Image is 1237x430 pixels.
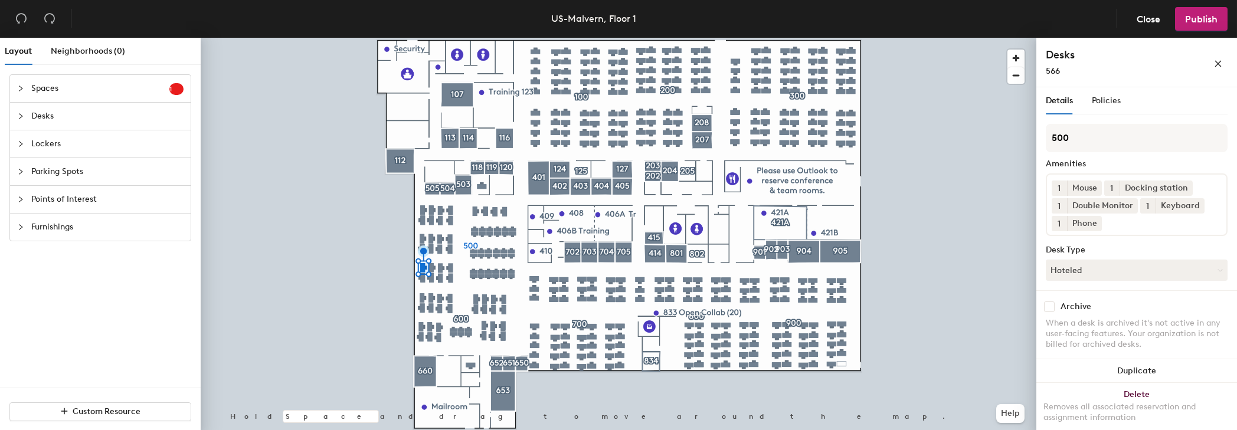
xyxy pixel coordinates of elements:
button: 1 [1140,198,1156,214]
span: close [1214,60,1222,68]
button: Close [1127,7,1170,31]
button: Publish [1175,7,1228,31]
span: Custom Resource [73,406,141,416]
span: collapsed [17,85,24,92]
h4: Desks [1046,47,1176,63]
span: Lockers [31,130,184,157]
span: 566 [1046,66,1060,76]
span: Parking Spots [31,158,184,185]
span: Spaces [31,75,169,102]
div: US-Malvern, Floor 1 [552,11,637,26]
button: 1 [1052,180,1067,196]
div: Phone [1067,216,1102,231]
span: Points of Interest [31,186,184,213]
div: Amenities [1046,159,1228,169]
div: Docking station [1120,180,1193,196]
span: collapsed [17,196,24,203]
button: Redo (⌘ + ⇧ + Z) [38,7,61,31]
span: Policies [1092,96,1121,106]
span: collapsed [17,140,24,147]
span: Desks [31,103,184,130]
button: Undo (⌘ + Z) [9,7,33,31]
span: 1 [1058,218,1061,230]
div: When a desk is archived it's not active in any user-facing features. Your organization is not bil... [1046,318,1228,350]
div: Mouse [1067,180,1102,196]
span: 1 [1058,182,1061,195]
span: 1 [169,85,184,93]
span: collapsed [17,113,24,120]
span: Neighborhoods (0) [51,46,125,56]
span: 1 [1147,200,1150,212]
span: 1 [1058,200,1061,212]
span: Publish [1185,14,1218,25]
button: 1 [1052,216,1067,231]
span: collapsed [17,168,24,175]
span: Layout [5,46,32,56]
button: Duplicate [1036,359,1237,383]
span: collapsed [17,224,24,231]
span: Close [1137,14,1160,25]
button: 1 [1104,180,1120,196]
div: Keyboard [1156,198,1205,214]
span: Furnishings [31,214,184,241]
span: Details [1046,96,1073,106]
div: Archive [1061,302,1091,311]
span: 1 [1111,182,1114,195]
sup: 1 [169,83,184,95]
div: Removes all associated reservation and assignment information [1043,402,1230,423]
button: Help [996,404,1025,423]
button: 1 [1052,198,1067,214]
button: Custom Resource [9,402,191,421]
button: Hoteled [1046,260,1228,281]
div: Desk Type [1046,245,1228,255]
span: undo [15,12,27,24]
div: Double Monitor [1067,198,1138,214]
